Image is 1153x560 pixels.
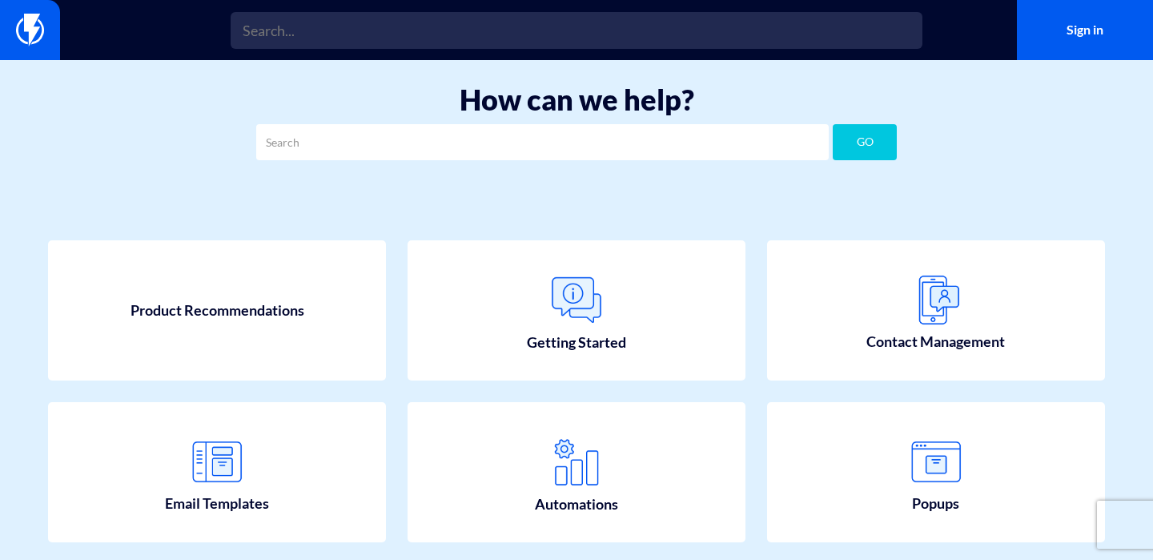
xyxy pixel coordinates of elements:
[256,124,829,160] input: Search
[24,84,1129,116] h1: How can we help?
[408,402,745,543] a: Automations
[535,494,618,515] span: Automations
[131,300,304,321] span: Product Recommendations
[231,12,922,49] input: Search...
[833,124,897,160] button: GO
[48,402,386,543] a: Email Templates
[767,402,1105,543] a: Popups
[866,332,1005,353] span: Contact Management
[165,494,269,514] span: Email Templates
[408,240,745,381] a: Getting Started
[912,494,959,514] span: Popups
[767,240,1105,381] a: Contact Management
[48,240,386,381] a: Product Recommendations
[527,332,626,353] span: Getting Started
